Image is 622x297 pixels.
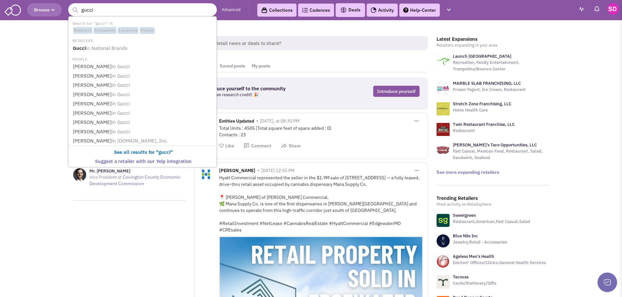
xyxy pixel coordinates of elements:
img: icon-collection-lavender-black.svg [261,7,267,13]
a: [PERSON_NAME]in Gucci [71,72,215,81]
img: Cadences_logo.png [302,8,308,12]
img: logo [437,55,450,68]
img: icon-deals.svg [340,6,347,14]
a: Tecovas [453,274,469,280]
span: Like [225,143,234,149]
span: in Gucci [112,100,130,107]
span: Retailers [73,27,92,34]
span: in Gucci [112,82,130,88]
h3: Introduce yourself to the community [202,86,326,92]
span: [PERSON_NAME] [219,168,255,175]
img: logo [437,82,450,95]
span: Locations [118,27,138,34]
span: in [DOMAIN_NAME], Inc. [112,138,168,144]
p: Retailers expanding in your area [437,42,549,49]
p: Restaurant [453,127,515,134]
img: help.png [403,7,408,13]
b: See all results for " " [114,149,173,155]
img: Activity.png [371,7,376,13]
a: Stretch Zone Franchising, LLC [453,101,511,107]
span: Entities Updated [219,118,254,126]
a: Advanced [222,7,241,13]
a: Gucciin National Brands [71,44,215,53]
button: Browse [27,3,62,16]
a: Blue Nile Inc [453,233,478,239]
span: Retail news or deals to share? [210,36,428,50]
span: in Gucci [112,119,130,125]
img: logo [437,143,450,156]
b: Suggest a retailer with our Yelp integration [95,158,192,164]
span: Vice President at [89,174,122,180]
a: Cadences [298,4,334,17]
b: Gucci [73,45,86,51]
b: gucci [158,149,170,155]
a: [PERSON_NAME]in [DOMAIN_NAME], Inc. [71,137,215,145]
p: Fast Casual, Mexican Food, Restaurant, Salad, Sandwich, Seafood [453,148,549,161]
a: My posts [248,60,273,72]
h3: Mr. [PERSON_NAME] [89,168,186,174]
a: Help-Center [399,4,440,17]
span: in National Brands [86,45,127,51]
span: in Gucci [112,63,130,69]
a: Introduce yourself [373,86,420,97]
img: logo [437,123,450,136]
span: in Gucci [112,91,130,97]
div: Total Units : 4505 (Total square feet of space added : 0) Contacts : 23 [219,125,423,138]
a: [PERSON_NAME]in Gucci [71,118,215,127]
button: Comment [244,143,271,149]
a: Ageless Men's Health [453,254,494,259]
li: RETAILERS [69,37,216,44]
a: Covington County Economic Development Commission [89,174,181,186]
a: Collections [257,4,296,17]
p: Recreation, Family Entertainment, Trampoline/Bounce Center [453,59,549,72]
a: Sweetgreen [453,213,476,218]
li: PEOPLE [69,55,216,62]
img: www.tecovas.com [437,275,450,289]
span: in Gucci [112,110,130,116]
img: Stephen Dendy [607,3,619,15]
a: [PERSON_NAME]in Gucci [71,109,215,118]
h3: Trending Retailers [437,195,549,201]
input: Search [68,3,217,16]
p: Home Health Care [453,107,511,113]
h3: Latest Expansions [437,36,549,42]
button: Deals [338,6,362,14]
li: Search for "gucci" in [69,20,216,35]
span: Browse [34,7,55,13]
span: People [140,27,155,34]
a: MARBLE SLAB FRANCHISING, LLC [453,81,521,86]
a: [PERSON_NAME]in Gucci [71,62,215,71]
p: Cards/Stationary/Gifts [453,280,496,287]
img: logo [437,102,450,115]
a: [PERSON_NAME]in Gucci [71,99,215,108]
span: Deals [340,7,360,13]
button: Like [219,143,234,149]
button: Share [281,143,301,149]
a: [PERSON_NAME]in Gucci [71,81,215,90]
span: [DATE], at 08:30 PM [260,118,299,124]
img: www.sweetgreen.com [437,214,450,227]
p: Doctors’ Offices/Clinics,General Health Services [453,260,546,266]
p: Jewelry,Retail - Accessories [453,239,507,245]
a: [PERSON_NAME]in Gucci [71,127,215,136]
p: Frozen Yogurt, Ice Cream, Restaurant [453,86,526,93]
a: Saved posts [216,60,248,72]
a: Suggest a retailer with our Yelp integration [71,157,215,166]
a: Activity [367,4,398,17]
a: Launch [GEOGRAPHIC_DATA] [453,53,511,59]
a: [PERSON_NAME]in Gucci [71,90,215,99]
p: Get a free research credit! 🎉 [202,92,326,98]
span: [DATE] 12:55 PM [261,168,295,173]
img: SmartAdmin [5,3,21,16]
p: Most activity on Retailsphere [437,201,549,208]
p: Restaurant,American,Fast Casual,Salad [453,218,530,225]
span: Companies [94,27,117,34]
div: Hyatt Commercial represented the seller in the $1.9M sale of [STREET_ADDRESS] — a fully leased, d... [219,174,423,233]
a: [PERSON_NAME]'s Taco Opportunities, LLC [453,142,537,148]
span: in Gucci [112,73,130,79]
span: in Gucci [112,128,130,135]
a: See more expanding retailers [437,169,499,175]
a: See all results for "gucci" [71,148,215,157]
img: www.bluenile.com [437,234,450,247]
